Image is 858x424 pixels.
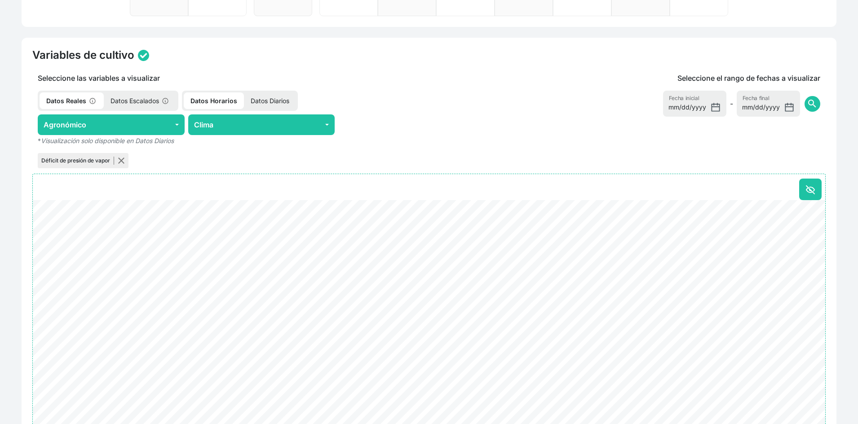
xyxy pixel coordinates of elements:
button: search [805,96,820,112]
h4: Variables de cultivo [32,48,134,62]
p: Datos Horarios [184,92,244,109]
p: Datos Diarios [244,92,296,109]
button: Agronómico [38,114,185,135]
button: Ocultar todo [799,179,822,200]
p: Datos Reales [40,92,104,109]
span: - [730,98,733,109]
span: search [807,98,818,109]
p: Datos Escalados [104,92,177,109]
p: Seleccione el rango de fechas a visualizar [677,73,820,83]
p: Seleccione las variables a visualizar [32,73,491,83]
button: Clima [188,114,335,135]
em: Visualización solo disponible en Datos Diarios [41,137,174,144]
img: status [138,50,149,61]
p: Déficit de presión de vapor [41,157,114,165]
